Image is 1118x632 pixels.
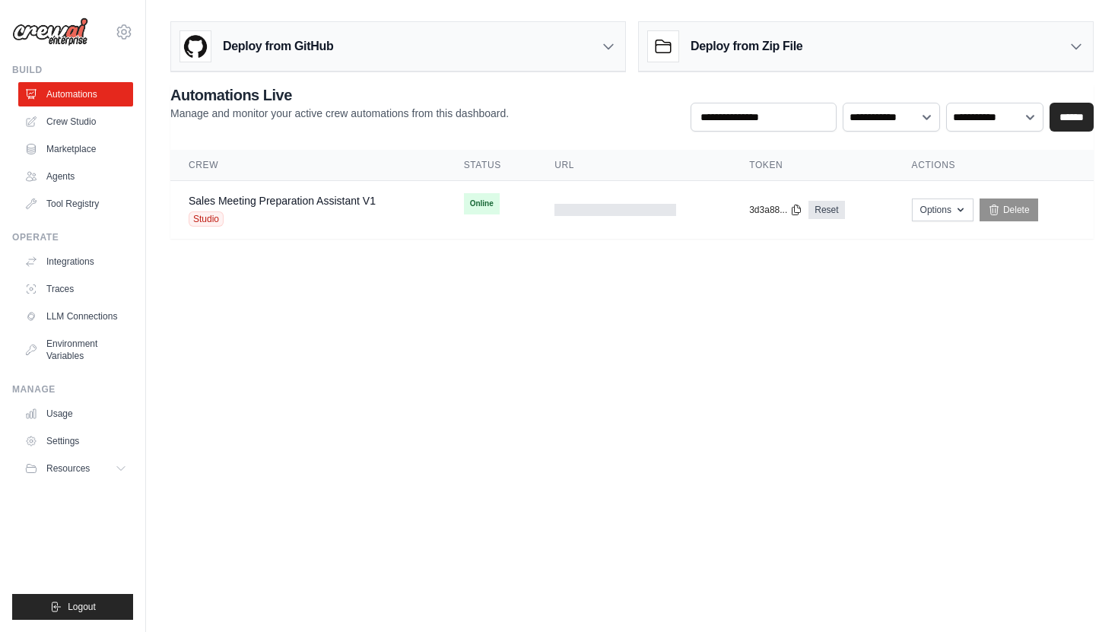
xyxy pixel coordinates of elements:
th: URL [536,150,731,181]
th: Token [731,150,893,181]
button: Options [912,198,973,221]
a: Integrations [18,249,133,274]
th: Crew [170,150,446,181]
button: Logout [12,594,133,620]
h2: Automations Live [170,84,509,106]
span: Resources [46,462,90,475]
div: Operate [12,231,133,243]
a: LLM Connections [18,304,133,329]
button: Resources [18,456,133,481]
p: Manage and monitor your active crew automations from this dashboard. [170,106,509,121]
h3: Deploy from GitHub [223,37,333,56]
a: Sales Meeting Preparation Assistant V1 [189,195,376,207]
img: Logo [12,17,88,46]
iframe: Chat Widget [1042,559,1118,632]
div: Manage [12,383,133,395]
a: Marketplace [18,137,133,161]
div: Build [12,64,133,76]
span: Logout [68,601,96,613]
a: Crew Studio [18,110,133,134]
th: Actions [894,150,1094,181]
span: Online [464,193,500,214]
a: Usage [18,402,133,426]
span: Studio [189,211,224,227]
a: Reset [808,201,844,219]
img: GitHub Logo [180,31,211,62]
a: Settings [18,429,133,453]
a: Automations [18,82,133,106]
h3: Deploy from Zip File [691,37,802,56]
a: Delete [980,198,1038,221]
a: Traces [18,277,133,301]
a: Agents [18,164,133,189]
a: Environment Variables [18,332,133,368]
a: Tool Registry [18,192,133,216]
button: 3d3a88... [749,204,802,216]
th: Status [446,150,537,181]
